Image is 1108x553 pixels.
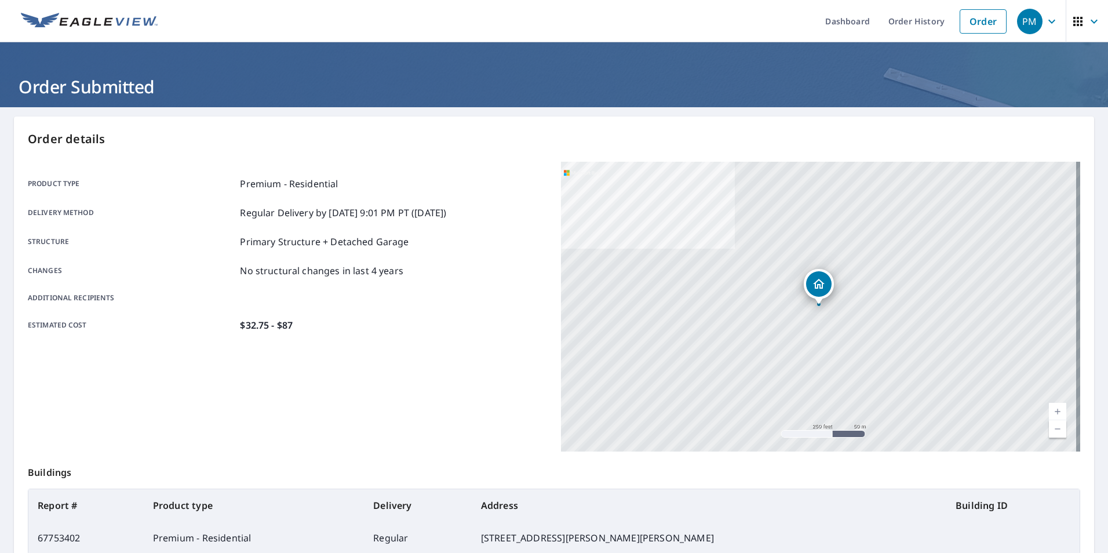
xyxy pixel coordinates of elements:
[1049,403,1066,420] a: Current Level 17, Zoom In
[28,264,235,278] p: Changes
[946,489,1080,522] th: Building ID
[28,206,235,220] p: Delivery method
[144,489,364,522] th: Product type
[364,489,472,522] th: Delivery
[21,13,158,30] img: EV Logo
[240,235,409,249] p: Primary Structure + Detached Garage
[28,318,235,332] p: Estimated cost
[28,452,1080,489] p: Buildings
[28,489,144,522] th: Report #
[14,75,1094,99] h1: Order Submitted
[804,269,834,305] div: Dropped pin, building 1, Residential property, 70 Mosher Rd Delmar, NY 12054
[472,489,946,522] th: Address
[240,206,446,220] p: Regular Delivery by [DATE] 9:01 PM PT ([DATE])
[1049,420,1066,438] a: Current Level 17, Zoom Out
[28,293,235,303] p: Additional recipients
[240,264,403,278] p: No structural changes in last 4 years
[1017,9,1043,34] div: PM
[240,318,293,332] p: $32.75 - $87
[960,9,1007,34] a: Order
[28,130,1080,148] p: Order details
[28,177,235,191] p: Product type
[28,235,235,249] p: Structure
[240,177,338,191] p: Premium - Residential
